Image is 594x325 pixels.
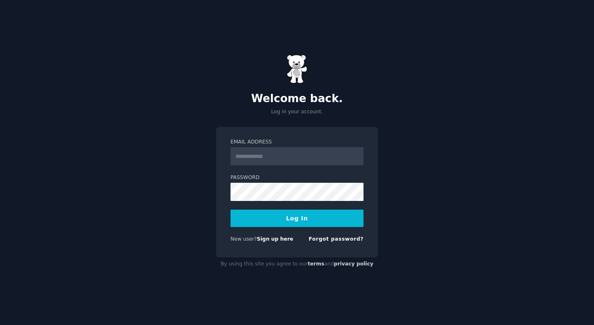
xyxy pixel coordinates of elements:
img: Gummy Bear [287,55,307,84]
div: By using this site you agree to our and [216,258,378,271]
a: privacy policy [334,261,373,267]
label: Password [230,174,364,182]
span: New user? [230,236,257,242]
button: Log In [230,210,364,227]
p: Log in your account. [216,108,378,116]
a: Forgot password? [309,236,364,242]
a: terms [308,261,324,267]
a: Sign up here [257,236,293,242]
h2: Welcome back. [216,92,378,105]
label: Email Address [230,139,364,146]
